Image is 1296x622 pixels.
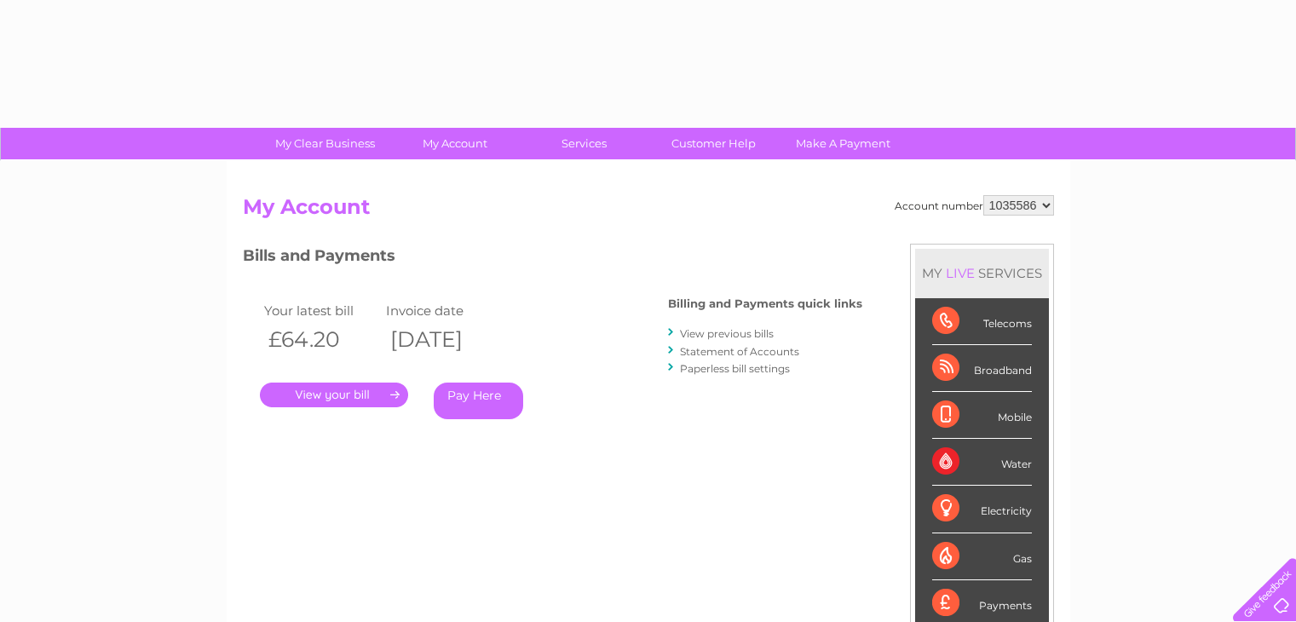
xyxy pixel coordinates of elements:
[643,128,784,159] a: Customer Help
[932,392,1032,439] div: Mobile
[255,128,395,159] a: My Clear Business
[680,362,790,375] a: Paperless bill settings
[243,244,862,274] h3: Bills and Payments
[932,345,1032,392] div: Broadband
[895,195,1054,216] div: Account number
[932,486,1032,533] div: Electricity
[668,297,862,310] h4: Billing and Payments quick links
[915,249,1049,297] div: MY SERVICES
[680,345,799,358] a: Statement of Accounts
[243,195,1054,227] h2: My Account
[932,298,1032,345] div: Telecoms
[382,299,504,322] td: Invoice date
[260,383,408,407] a: .
[514,128,654,159] a: Services
[384,128,525,159] a: My Account
[260,299,383,322] td: Your latest bill
[932,439,1032,486] div: Water
[260,322,383,357] th: £64.20
[680,327,774,340] a: View previous bills
[932,533,1032,580] div: Gas
[773,128,913,159] a: Make A Payment
[942,265,978,281] div: LIVE
[434,383,523,419] a: Pay Here
[382,322,504,357] th: [DATE]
